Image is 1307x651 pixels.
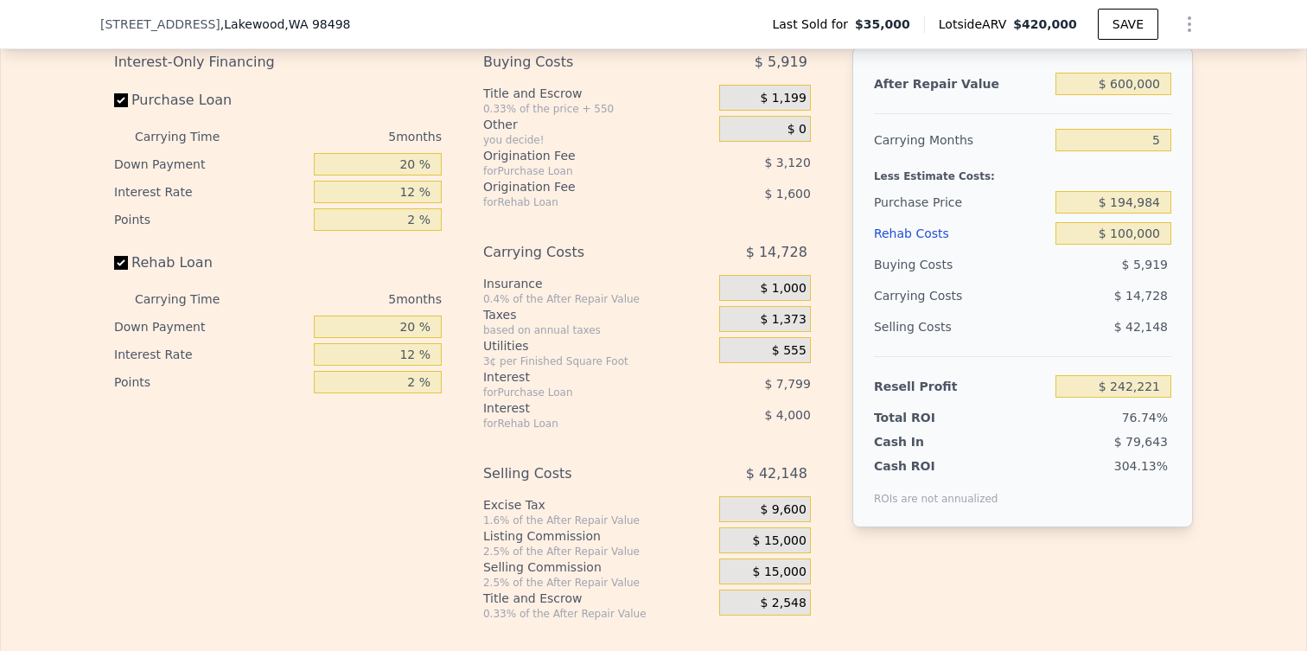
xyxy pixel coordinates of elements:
[1098,9,1158,40] button: SAVE
[874,475,998,506] div: ROIs are not annualized
[483,399,676,417] div: Interest
[483,607,712,621] div: 0.33% of the After Repair Value
[483,147,676,164] div: Origination Fee
[483,116,712,133] div: Other
[483,337,712,354] div: Utilities
[874,68,1049,99] div: After Repair Value
[483,527,712,545] div: Listing Commission
[483,386,676,399] div: for Purchase Loan
[772,343,807,359] span: $ 555
[1013,17,1077,31] span: $420,000
[483,458,676,489] div: Selling Costs
[1172,7,1207,41] button: Show Options
[114,150,307,178] div: Down Payment
[483,102,712,116] div: 0.33% of the price + 550
[483,368,676,386] div: Interest
[483,354,712,368] div: 3¢ per Finished Square Foot
[483,558,712,576] div: Selling Commission
[483,47,676,78] div: Buying Costs
[874,156,1171,187] div: Less Estimate Costs:
[483,292,712,306] div: 0.4% of the After Repair Value
[135,123,247,150] div: Carrying Time
[874,218,1049,249] div: Rehab Costs
[874,187,1049,218] div: Purchase Price
[753,533,807,549] span: $ 15,000
[760,91,806,106] span: $ 1,199
[135,285,247,313] div: Carrying Time
[760,312,806,328] span: $ 1,373
[1114,289,1168,303] span: $ 14,728
[114,47,442,78] div: Interest-Only Financing
[483,514,712,527] div: 1.6% of the After Repair Value
[114,178,307,206] div: Interest Rate
[254,285,442,313] div: 5 months
[483,496,712,514] div: Excise Tax
[874,124,1049,156] div: Carrying Months
[874,409,982,426] div: Total ROI
[787,122,807,137] span: $ 0
[1114,459,1168,473] span: 304.13%
[760,502,806,518] span: $ 9,600
[760,596,806,611] span: $ 2,548
[483,417,676,431] div: for Rehab Loan
[939,16,1013,33] span: Lotside ARV
[483,545,712,558] div: 2.5% of the After Repair Value
[483,576,712,590] div: 2.5% of the After Repair Value
[1114,320,1168,334] span: $ 42,148
[114,368,307,396] div: Points
[760,281,806,297] span: $ 1,000
[874,433,982,450] div: Cash In
[483,275,712,292] div: Insurance
[114,93,128,107] input: Purchase Loan
[483,195,676,209] div: for Rehab Loan
[220,16,351,33] span: , Lakewood
[114,206,307,233] div: Points
[874,457,998,475] div: Cash ROI
[483,85,712,102] div: Title and Escrow
[764,377,810,391] span: $ 7,799
[254,123,442,150] div: 5 months
[114,85,307,116] label: Purchase Loan
[772,16,855,33] span: Last Sold for
[1122,411,1168,424] span: 76.74%
[114,341,307,368] div: Interest Rate
[1122,258,1168,271] span: $ 5,919
[100,16,220,33] span: [STREET_ADDRESS]
[114,247,307,278] label: Rehab Loan
[483,178,676,195] div: Origination Fee
[755,47,807,78] span: $ 5,919
[874,280,982,311] div: Carrying Costs
[746,237,807,268] span: $ 14,728
[483,323,712,337] div: based on annual taxes
[764,187,810,201] span: $ 1,600
[764,156,810,169] span: $ 3,120
[764,408,810,422] span: $ 4,000
[874,311,1049,342] div: Selling Costs
[855,16,910,33] span: $35,000
[1114,435,1168,449] span: $ 79,643
[483,133,712,147] div: you decide!
[753,565,807,580] span: $ 15,000
[483,237,676,268] div: Carrying Costs
[284,17,350,31] span: , WA 98498
[114,256,128,270] input: Rehab Loan
[874,371,1049,402] div: Resell Profit
[874,249,1049,280] div: Buying Costs
[483,590,712,607] div: Title and Escrow
[746,458,807,489] span: $ 42,148
[483,306,712,323] div: Taxes
[114,313,307,341] div: Down Payment
[483,164,676,178] div: for Purchase Loan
